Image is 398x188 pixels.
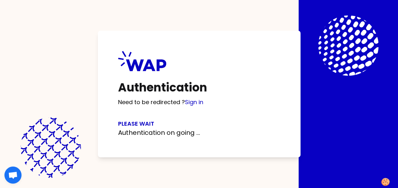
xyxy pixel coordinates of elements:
h3: Please wait [118,119,280,128]
p: Need to be redirected ? [118,98,280,107]
p: Authentication on going ... [118,128,280,137]
a: Sign in [185,98,203,106]
div: Aprire la chat [4,166,22,184]
h1: Authentication [118,81,280,94]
